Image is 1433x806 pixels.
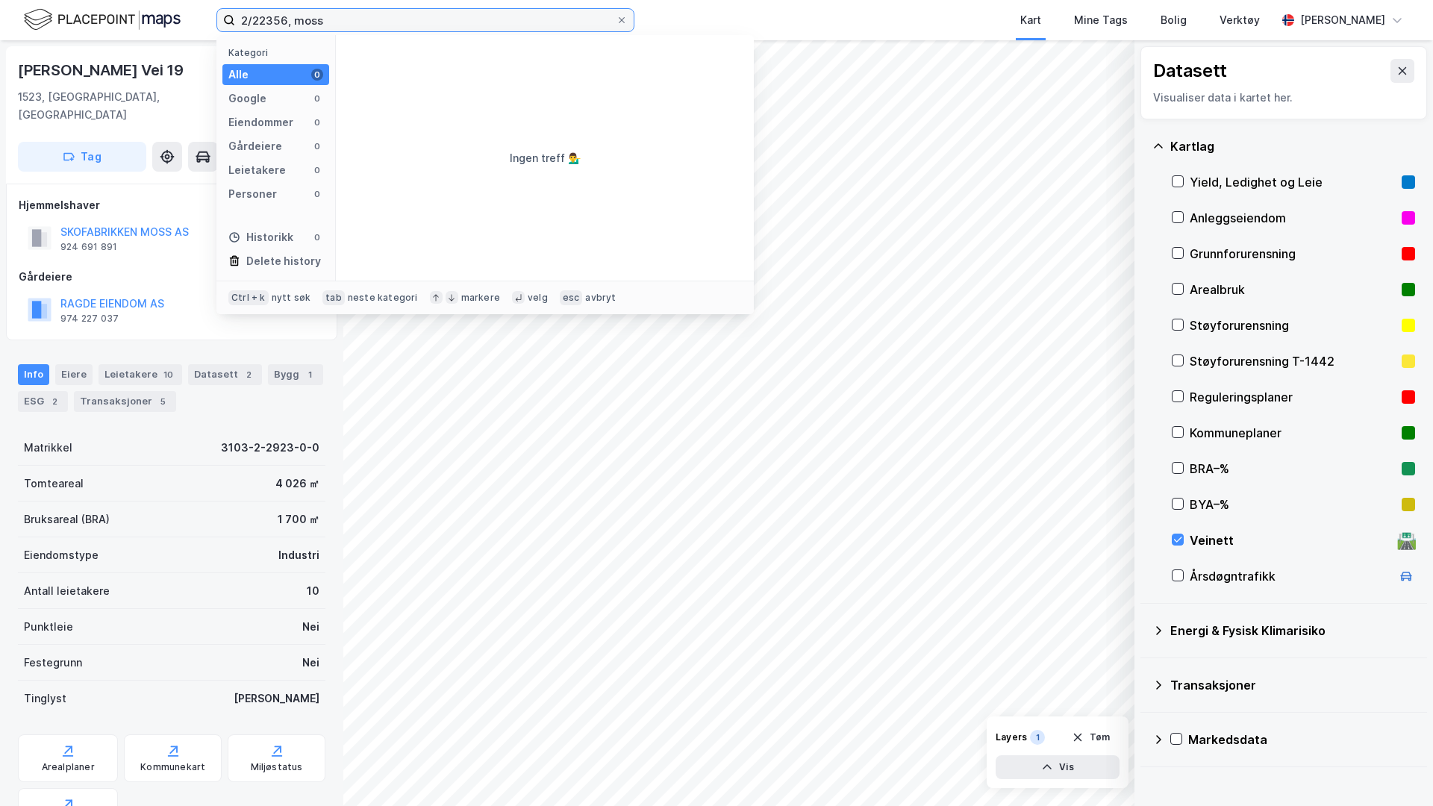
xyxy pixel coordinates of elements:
div: 10 [160,367,176,382]
div: 0 [311,93,323,104]
div: Eiendommer [228,113,293,131]
div: 3103-2-2923-0-0 [221,439,319,457]
div: 5 [155,394,170,409]
div: Alle [228,66,249,84]
div: markere [461,292,500,304]
div: Kategori [228,47,329,58]
div: Markedsdata [1188,731,1415,749]
div: Veinett [1190,531,1391,549]
div: Matrikkel [24,439,72,457]
div: 🛣️ [1396,531,1417,550]
button: Tøm [1062,725,1120,749]
div: Transaksjoner [1170,676,1415,694]
div: 0 [311,116,323,128]
div: 4 026 ㎡ [275,475,319,493]
div: Eiendomstype [24,546,99,564]
div: Nei [302,654,319,672]
div: Info [18,364,49,385]
div: Datasett [1153,59,1227,83]
div: Tomteareal [24,475,84,493]
div: esc [560,290,583,305]
div: Energi & Fysisk Klimarisiko [1170,622,1415,640]
div: Visualiser data i kartet her. [1153,89,1414,107]
div: 1 [1030,730,1045,745]
div: Kommunekart [140,761,205,773]
div: 2 [241,367,256,382]
iframe: Chat Widget [1358,734,1433,806]
div: Antall leietakere [24,582,110,600]
div: Støyforurensning T-1442 [1190,352,1396,370]
div: Historikk [228,228,293,246]
div: Grunnforurensning [1190,245,1396,263]
button: Tag [18,142,146,172]
div: Kontrollprogram for chat [1358,734,1433,806]
div: Miljøstatus [251,761,303,773]
div: Verktøy [1220,11,1260,29]
div: Kommuneplaner [1190,424,1396,442]
div: tab [322,290,345,305]
div: [PERSON_NAME] [234,690,319,707]
div: 0 [311,164,323,176]
div: 0 [311,140,323,152]
div: velg [528,292,548,304]
div: 1 [302,367,317,382]
div: [PERSON_NAME] [1300,11,1385,29]
div: Ingen treff 💁‍♂️ [510,149,581,167]
div: Bygg [268,364,323,385]
div: Støyforurensning [1190,316,1396,334]
div: Transaksjoner [74,391,176,412]
div: Ctrl + k [228,290,269,305]
div: Punktleie [24,618,73,636]
div: 1 700 ㎡ [278,510,319,528]
div: 0 [311,188,323,200]
div: Google [228,90,266,107]
div: Delete history [246,252,321,270]
div: BRA–% [1190,460,1396,478]
div: [PERSON_NAME] Vei 19 [18,58,187,82]
button: Vis [996,755,1120,779]
div: Arealbruk [1190,281,1396,299]
div: nytt søk [272,292,311,304]
div: Anleggseiendom [1190,209,1396,227]
div: Kart [1020,11,1041,29]
div: Nei [302,618,319,636]
div: Arealplaner [42,761,95,773]
div: Layers [996,731,1027,743]
div: Kartlag [1170,137,1415,155]
div: 1523, [GEOGRAPHIC_DATA], [GEOGRAPHIC_DATA] [18,88,257,124]
div: Bruksareal (BRA) [24,510,110,528]
div: Festegrunn [24,654,82,672]
div: ESG [18,391,68,412]
div: 10 [307,582,319,600]
div: neste kategori [348,292,418,304]
div: Mine Tags [1074,11,1128,29]
div: Gårdeiere [19,268,325,286]
div: 924 691 891 [60,241,117,253]
div: 2 [47,394,62,409]
div: Gårdeiere [228,137,282,155]
div: Eiere [55,364,93,385]
div: BYA–% [1190,496,1396,513]
input: Søk på adresse, matrikkel, gårdeiere, leietakere eller personer [235,9,616,31]
img: logo.f888ab2527a4732fd821a326f86c7f29.svg [24,7,181,33]
div: 0 [311,69,323,81]
div: Datasett [188,364,262,385]
div: Bolig [1161,11,1187,29]
div: Tinglyst [24,690,66,707]
div: 0 [311,231,323,243]
div: Hjemmelshaver [19,196,325,214]
div: Reguleringsplaner [1190,388,1396,406]
div: Personer [228,185,277,203]
div: 974 227 037 [60,313,119,325]
div: Leietakere [99,364,182,385]
div: avbryt [585,292,616,304]
div: Yield, Ledighet og Leie [1190,173,1396,191]
div: Årsdøgntrafikk [1190,567,1391,585]
div: Industri [278,546,319,564]
div: Leietakere [228,161,286,179]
